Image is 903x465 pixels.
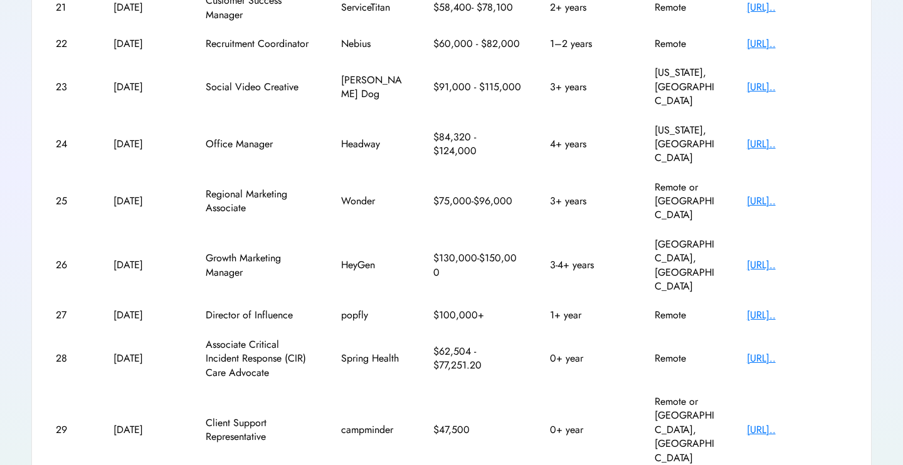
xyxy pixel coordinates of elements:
[114,194,176,208] div: [DATE]
[655,1,717,14] div: Remote
[550,37,625,51] div: 1–2 years
[433,251,521,280] div: $130,000-$150,000
[433,37,521,51] div: $60,000 - $82,000
[206,338,312,380] div: Associate Critical Incident Response (CIR) Care Advocate
[56,1,84,14] div: 21
[747,80,847,94] div: [URL]..
[747,194,847,208] div: [URL]..
[747,37,847,51] div: [URL]..
[550,1,625,14] div: 2+ years
[206,308,312,322] div: Director of Influence
[341,1,404,14] div: ServiceTitan
[550,423,625,437] div: 0+ year
[655,37,717,51] div: Remote
[655,352,717,365] div: Remote
[56,137,84,151] div: 24
[550,258,625,272] div: 3-4+ years
[655,395,717,465] div: Remote or [GEOGRAPHIC_DATA],[GEOGRAPHIC_DATA]
[433,130,521,159] div: $84,320 - $124,000
[433,423,521,437] div: $47,500
[56,258,84,272] div: 26
[341,423,404,437] div: campminder
[433,194,521,208] div: $75,000-$96,000
[341,37,404,51] div: Nebius
[433,1,521,14] div: $58,400- $78,100
[56,80,84,94] div: 23
[114,308,176,322] div: [DATE]
[114,37,176,51] div: [DATE]
[206,187,312,216] div: Regional Marketing Associate
[206,416,312,444] div: Client Support Representative
[206,37,312,51] div: Recruitment Coordinator
[747,352,847,365] div: [URL]..
[341,352,404,365] div: Spring Health
[341,258,404,272] div: HeyGen
[550,308,625,322] div: 1+ year
[550,194,625,208] div: 3+ years
[114,80,176,94] div: [DATE]
[56,423,84,437] div: 29
[550,137,625,151] div: 4+ years
[747,308,847,322] div: [URL]..
[114,423,176,437] div: [DATE]
[433,345,521,373] div: $62,504 - $77,251.20
[747,423,847,437] div: [URL]..
[114,352,176,365] div: [DATE]
[433,80,521,94] div: $91,000 - $115,000
[206,137,312,151] div: Office Manager
[655,180,717,222] div: Remote or [GEOGRAPHIC_DATA]
[114,258,176,272] div: [DATE]
[341,194,404,208] div: Wonder
[747,1,847,14] div: [URL]..
[550,80,625,94] div: 3+ years
[206,80,312,94] div: Social Video Creative
[655,123,717,165] div: [US_STATE], [GEOGRAPHIC_DATA]
[655,308,717,322] div: Remote
[56,308,84,322] div: 27
[433,308,521,322] div: $100,000+
[341,73,404,102] div: [PERSON_NAME] Dog
[114,1,176,14] div: [DATE]
[206,251,312,280] div: Growth Marketing Manager
[56,37,84,51] div: 22
[56,194,84,208] div: 25
[655,238,717,294] div: [GEOGRAPHIC_DATA], [GEOGRAPHIC_DATA]
[114,137,176,151] div: [DATE]
[655,66,717,108] div: [US_STATE], [GEOGRAPHIC_DATA]
[341,308,404,322] div: popfly
[56,352,84,365] div: 28
[747,137,847,151] div: [URL]..
[550,352,625,365] div: 0+ year
[341,137,404,151] div: Headway
[747,258,847,272] div: [URL]..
